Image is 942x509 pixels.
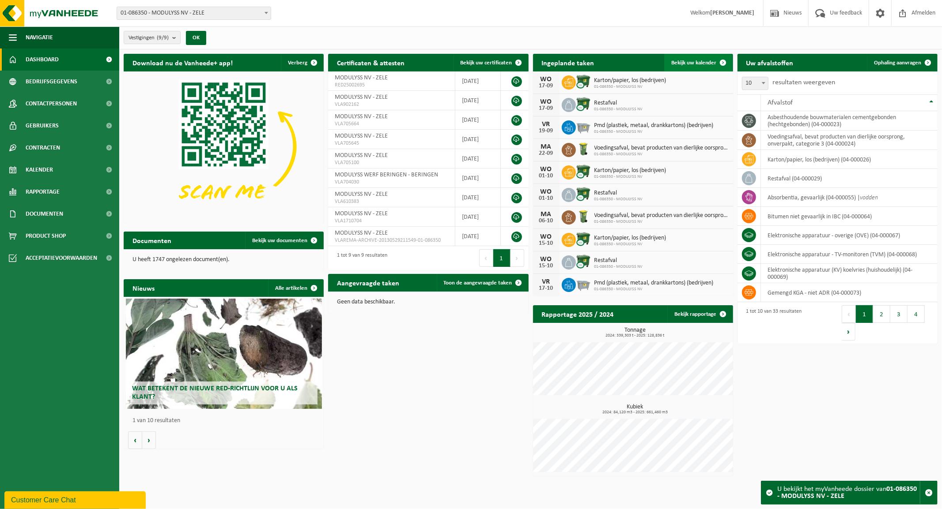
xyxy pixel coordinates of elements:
span: 10 [742,77,768,90]
div: WO [537,188,555,195]
a: Wat betekent de nieuwe RED-richtlijn voor u als klant? [126,299,322,409]
span: 2024: 339,303 t - 2025: 128,836 t [537,333,733,338]
span: VLA704030 [335,179,448,186]
span: Pmd (plastiek, metaal, drankkartons) (bedrijven) [594,280,714,287]
div: WO [537,256,555,263]
img: WB-0140-HPE-GN-50 [576,142,591,157]
strong: [PERSON_NAME] [710,10,754,16]
span: Karton/papier, los (bedrijven) [594,77,666,84]
td: [DATE] [455,110,501,130]
div: U bekijkt het myVanheede dossier van [777,481,920,504]
a: Bekijk uw documenten [245,232,323,249]
span: Navigatie [26,26,53,49]
span: Contracten [26,137,60,159]
a: Ophaling aanvragen [867,54,937,71]
span: 01-086350 - MODULYSS NV - ZELE [117,7,271,19]
button: OK [186,31,206,45]
span: Toon de aangevraagde taken [444,280,512,286]
h2: Download nu de Vanheede+ app! [124,54,242,71]
div: 22-09 [537,150,555,157]
h2: Documenten [124,232,180,249]
td: asbesthoudende bouwmaterialen cementgebonden (hechtgebonden) (04-000023) [761,111,938,131]
td: bitumen niet gevaarlijk in IBC (04-000064) [761,207,938,226]
img: WB-1100-CU [576,254,591,269]
span: 01-086350 - MODULYSS NV [594,84,666,90]
span: Vestigingen [129,31,169,45]
span: MODULYSS WERF BERINGEN - BERINGEN [335,172,438,178]
button: 1 [493,249,511,267]
span: 01-086350 - MODULYSS NV [594,107,643,112]
button: 2 [873,305,890,323]
div: WO [537,76,555,83]
td: voedingsafval, bevat producten van dierlijke oorsprong, onverpakt, categorie 3 (04-000024) [761,131,938,150]
div: 01-10 [537,195,555,202]
img: WB-1100-CU [576,74,591,89]
td: karton/papier, los (bedrijven) (04-000026) [761,150,938,169]
span: VLAREMA-ARCHIVE-20130529211549-01-086350 [335,237,448,244]
h3: Kubiek [537,404,733,415]
td: [DATE] [455,188,501,207]
span: Verberg [288,60,307,66]
span: VLA705664 [335,120,448,127]
div: WO [537,166,555,173]
span: VLA705645 [335,140,448,147]
span: MODULYSS NV - ZELE [335,191,388,198]
span: Bekijk uw certificaten [461,60,512,66]
div: 06-10 [537,218,555,224]
img: WB-2500-GAL-GY-01 [576,277,591,292]
td: elektronische apparatuur - overige (OVE) (04-000067) [761,226,938,245]
span: 01-086350 - MODULYSS NV [594,242,666,247]
td: [DATE] [455,71,501,91]
span: 01-086350 - MODULYSS NV [594,174,666,180]
h2: Ingeplande taken [533,54,603,71]
span: 01-086350 - MODULYSS NV [594,219,729,225]
span: Acceptatievoorwaarden [26,247,97,269]
strong: 01-086350 - MODULYSS NV - ZELE [777,486,917,500]
span: RED25002695 [335,82,448,89]
span: Restafval [594,100,643,107]
h2: Certificaten & attesten [328,54,413,71]
td: [DATE] [455,168,501,188]
div: WO [537,233,555,240]
img: WB-0140-HPE-GN-50 [576,209,591,224]
button: Vestigingen(9/9) [124,31,181,44]
p: Geen data beschikbaar. [337,299,519,305]
span: MODULYSS NV - ZELE [335,230,388,236]
button: Volgende [142,431,156,449]
span: MODULYSS NV - ZELE [335,152,388,159]
h2: Nieuws [124,279,163,296]
span: 2024: 84,120 m3 - 2025: 661,460 m3 [537,410,733,415]
span: Documenten [26,203,63,225]
h2: Rapportage 2025 / 2024 [533,305,623,322]
a: Bekijk uw kalender [664,54,732,71]
button: Previous [479,249,493,267]
div: VR [537,121,555,128]
button: Verberg [281,54,323,71]
div: 1 tot 10 van 33 resultaten [742,304,802,341]
span: Rapportage [26,181,60,203]
button: Previous [842,305,856,323]
button: Next [842,323,855,341]
div: 19-09 [537,128,555,134]
td: absorbentia, gevaarlijk (04-000055) | [761,188,938,207]
div: 17-10 [537,285,555,292]
td: restafval (04-000029) [761,169,938,188]
iframe: chat widget [4,490,148,509]
button: Next [511,249,524,267]
span: MODULYSS NV - ZELE [335,210,388,217]
img: WB-1100-CU [576,187,591,202]
span: 01-086350 - MODULYSS NV [594,152,729,157]
span: Kalender [26,159,53,181]
span: MODULYSS NV - ZELE [335,75,388,81]
span: Pmd (plastiek, metaal, drankkartons) (bedrijven) [594,122,714,129]
a: Bekijk uw certificaten [454,54,528,71]
div: MA [537,143,555,150]
span: Karton/papier, los (bedrijven) [594,167,666,174]
span: MODULYSS NV - ZELE [335,133,388,139]
count: (9/9) [157,35,169,41]
span: Restafval [594,190,643,197]
p: 1 van 10 resultaten [132,418,319,424]
span: Ophaling aanvragen [874,60,921,66]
